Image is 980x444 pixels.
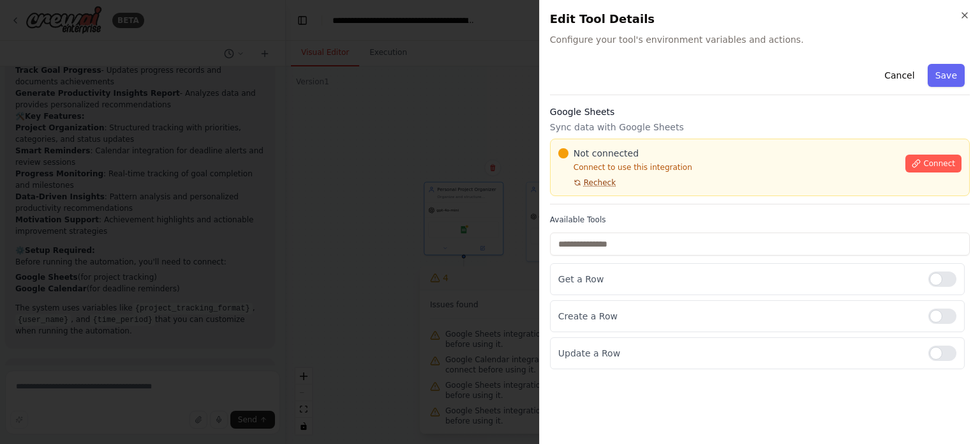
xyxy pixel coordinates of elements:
p: Get a Row [558,273,918,286]
p: Connect to use this integration [558,162,898,172]
button: Save [928,64,965,87]
span: Not connected [574,147,639,160]
label: Available Tools [550,215,970,225]
button: Recheck [558,178,616,188]
button: Connect [905,155,961,172]
span: Connect [923,158,955,169]
h2: Edit Tool Details [550,10,970,28]
h3: Google Sheets [550,105,970,118]
span: Recheck [584,178,616,188]
p: Create a Row [558,310,918,323]
p: Sync data with Google Sheets [550,121,970,134]
span: Configure your tool's environment variables and actions. [550,33,970,46]
p: Update a Row [558,347,918,360]
button: Cancel [877,64,922,87]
